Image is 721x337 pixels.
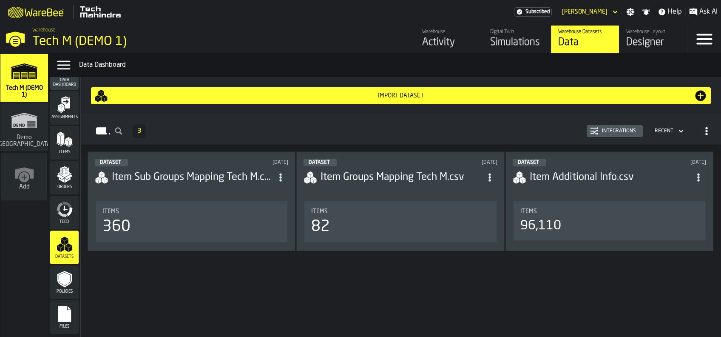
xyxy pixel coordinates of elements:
[619,26,687,53] a: link-to-/wh/i/48b63d5b-7b01-4ac5-b36e-111296781b18/designer
[19,183,30,190] span: Add
[311,208,328,215] span: Items
[627,160,706,166] div: Updated: 3/1/2025, 3:51:36 am Created: 3/1/2025, 3:51:28 am
[52,57,76,74] label: button-toggle-Data Menu
[587,125,643,137] button: button-Integrations
[50,150,79,154] span: Items
[505,151,713,251] div: ItemListCard-DashboardItemContainer
[32,34,262,49] div: Tech M (DEMO 1)
[96,201,287,242] div: stat-Items
[4,85,45,98] span: Tech M (DEMO 1)
[520,218,561,234] div: 96,110
[490,29,544,35] div: Digital Twin
[518,160,539,165] span: Dataset
[50,266,79,300] li: menu Policies
[50,115,79,120] span: Assignments
[91,87,711,104] button: button-Import Dataset
[102,208,281,215] div: Title
[626,29,680,35] div: Warehouse Layout
[311,218,330,235] div: 82
[699,7,718,17] span: Ask AI
[1,153,47,202] a: link-to-/wh/new
[559,7,619,17] div: DropdownMenuValue-Abhishek Khetan
[138,128,141,134] span: 3
[418,160,497,166] div: Updated: 8/1/2025, 6:11:35 am Created: 8/1/2025, 6:11:29 am
[102,208,119,215] span: Items
[50,324,79,329] span: Files
[100,160,121,165] span: Dataset
[623,8,638,16] label: button-toggle-Settings
[79,60,718,70] div: Data Dashboard
[50,161,79,195] li: menu Orders
[50,231,79,265] li: menu Datasets
[514,201,705,240] div: stat-Items
[525,9,550,15] span: Subscribed
[513,200,706,242] section: card-DataDashboardCard
[415,26,483,53] a: link-to-/wh/i/48b63d5b-7b01-4ac5-b36e-111296781b18/feed/
[514,7,552,17] div: Menu Subscription
[558,29,612,35] div: Warehouse Datasets
[95,159,128,166] div: status-5 2
[483,26,551,53] a: link-to-/wh/i/48b63d5b-7b01-4ac5-b36e-111296781b18/simulations
[599,128,639,134] div: Integrations
[686,7,721,17] label: button-toggle-Ask AI
[513,159,546,166] div: status-5 2
[687,26,721,53] label: button-toggle-Menu
[562,9,607,15] div: DropdownMenuValue-Abhishek Khetan
[50,220,79,224] span: Feed
[50,300,79,334] li: menu Files
[209,160,289,166] div: Updated: 8/1/2025, 7:15:34 am Created: 8/1/2025, 7:15:26 am
[655,128,673,134] div: DropdownMenuValue-4
[422,36,476,49] div: Activity
[50,78,79,87] span: Data Dashboard
[0,103,48,153] a: link-to-/wh/i/16932755-72b9-4ea4-9c69-3f1f3a500823/simulations
[296,151,504,251] div: ItemListCard-DashboardItemContainer
[50,126,79,160] li: menu Items
[102,218,131,235] div: 360
[530,171,691,184] h3: Item Additional Info.csv
[95,200,288,244] section: card-DataDashboardCard
[50,185,79,189] span: Orders
[304,159,337,166] div: status-5 2
[514,7,552,17] a: link-to-/wh/i/48b63d5b-7b01-4ac5-b36e-111296781b18/settings/billing
[626,36,680,49] div: Designer
[81,114,721,145] h2: button-Dataset
[0,54,48,103] a: link-to-/wh/i/48b63d5b-7b01-4ac5-b36e-111296781b18/simulations
[304,201,496,242] div: stat-Items
[558,36,612,49] div: Data
[520,208,698,215] div: Title
[309,160,330,165] span: Dataset
[490,36,544,49] div: Simulations
[112,171,273,184] h3: Item Sub Groups Mapping Tech M.csv
[50,254,79,259] span: Datasets
[311,208,489,215] div: Title
[129,124,150,138] div: ButtonLoadMore-Load More-Prev-First-Last
[422,29,476,35] div: Warehouse
[520,208,537,215] span: Items
[50,196,79,230] li: menu Feed
[321,171,482,184] h3: Item Groups Mapping Tech M.csv
[651,126,685,136] div: DropdownMenuValue-4
[108,92,694,99] div: Import Dataset
[32,27,55,33] span: Warehouse
[50,91,79,125] li: menu Assignments
[88,151,295,251] div: ItemListCard-DashboardItemContainer
[654,7,685,17] label: button-toggle-Help
[639,8,654,16] label: button-toggle-Notifications
[668,7,682,17] span: Help
[304,200,497,244] section: card-DataDashboardCard
[551,26,619,53] a: link-to-/wh/i/48b63d5b-7b01-4ac5-b36e-111296781b18/data
[50,289,79,294] span: Policies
